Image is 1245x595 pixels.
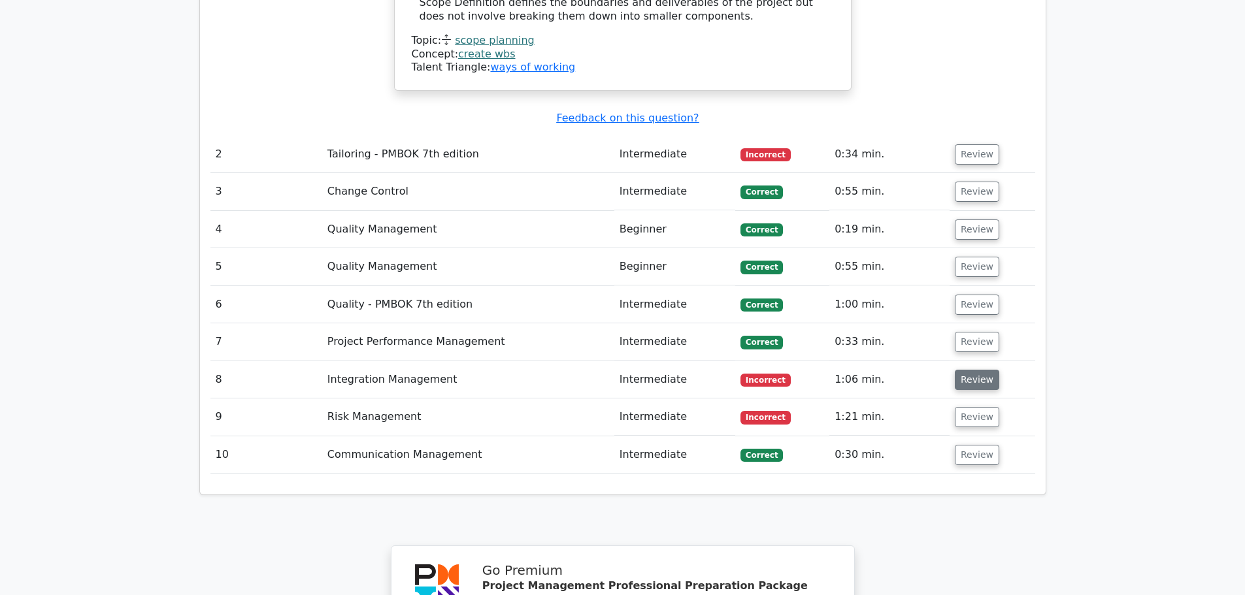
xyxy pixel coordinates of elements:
td: Tailoring - PMBOK 7th edition [322,136,614,173]
td: 0:55 min. [829,173,950,210]
td: 0:19 min. [829,211,950,248]
span: Correct [740,185,783,199]
td: 0:55 min. [829,248,950,285]
td: Quality - PMBOK 7th edition [322,286,614,323]
td: 0:30 min. [829,436,950,474]
td: 9 [210,398,322,436]
span: Incorrect [740,148,791,161]
a: scope planning [455,34,534,46]
span: Incorrect [740,411,791,424]
div: Topic: [412,34,834,48]
button: Review [955,332,999,352]
button: Review [955,144,999,165]
span: Correct [740,298,783,312]
td: 6 [210,286,322,323]
button: Review [955,445,999,465]
a: create wbs [458,48,515,60]
td: Intermediate [614,136,735,173]
td: Integration Management [322,361,614,398]
td: 2 [210,136,322,173]
button: Review [955,257,999,277]
button: Review [955,370,999,390]
td: Intermediate [614,361,735,398]
td: Quality Management [322,248,614,285]
td: Beginner [614,248,735,285]
td: Intermediate [614,286,735,323]
button: Review [955,219,999,240]
td: Intermediate [614,323,735,361]
td: 1:21 min. [829,398,950,436]
button: Review [955,407,999,427]
td: Intermediate [614,173,735,210]
td: Change Control [322,173,614,210]
button: Review [955,295,999,315]
td: Project Performance Management [322,323,614,361]
td: 8 [210,361,322,398]
td: Beginner [614,211,735,248]
td: Quality Management [322,211,614,248]
td: 7 [210,323,322,361]
div: Concept: [412,48,834,61]
td: Intermediate [614,436,735,474]
td: 0:33 min. [829,323,950,361]
td: 10 [210,436,322,474]
td: Communication Management [322,436,614,474]
td: Intermediate [614,398,735,436]
td: 4 [210,211,322,248]
span: Correct [740,261,783,274]
span: Correct [740,223,783,236]
span: Correct [740,449,783,462]
td: Risk Management [322,398,614,436]
span: Incorrect [740,374,791,387]
td: 1:00 min. [829,286,950,323]
a: Feedback on this question? [556,112,699,124]
td: 3 [210,173,322,210]
a: ways of working [490,61,575,73]
span: Correct [740,336,783,349]
td: 0:34 min. [829,136,950,173]
td: 5 [210,248,322,285]
button: Review [955,182,999,202]
td: 1:06 min. [829,361,950,398]
div: Talent Triangle: [412,34,834,74]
